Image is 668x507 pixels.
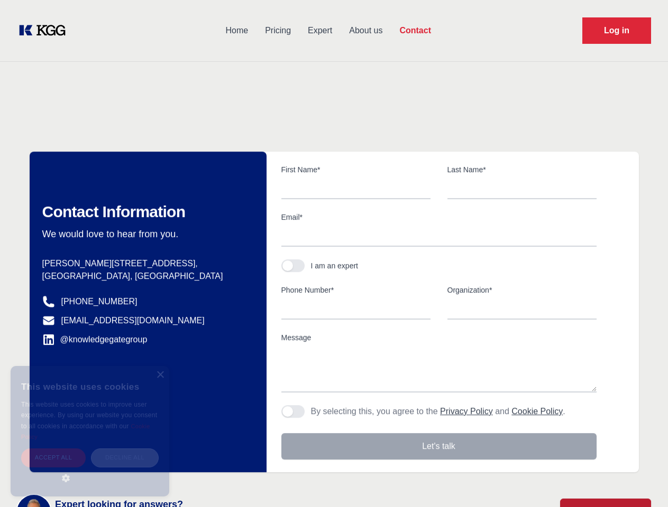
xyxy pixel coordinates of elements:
a: Cookie Policy [21,423,150,440]
span: This website uses cookies to improve user experience. By using our website you consent to all coo... [21,401,157,430]
a: Privacy Policy [440,407,493,416]
a: Expert [299,17,341,44]
a: Cookie Policy [511,407,563,416]
a: [PHONE_NUMBER] [61,295,138,308]
label: Organization* [447,285,597,295]
div: Close [156,371,164,379]
label: Phone Number* [281,285,431,295]
a: Contact [391,17,440,44]
div: Accept all [21,448,86,467]
iframe: Chat Widget [615,456,668,507]
h2: Contact Information [42,202,250,221]
a: Home [217,17,257,44]
a: Pricing [257,17,299,44]
p: [PERSON_NAME][STREET_ADDRESS], [42,257,250,270]
label: Message [281,332,597,343]
a: [EMAIL_ADDRESS][DOMAIN_NAME] [61,314,205,327]
label: Last Name* [447,164,597,175]
a: About us [341,17,391,44]
label: Email* [281,212,597,222]
a: KOL Knowledge Platform: Talk to Key External Experts (KEE) [17,22,74,39]
div: This website uses cookies [21,374,159,399]
a: Request Demo [582,17,651,44]
p: [GEOGRAPHIC_DATA], [GEOGRAPHIC_DATA] [42,270,250,283]
div: Decline all [91,448,159,467]
button: Let's talk [281,433,597,459]
a: @knowledgegategroup [42,333,148,346]
label: First Name* [281,164,431,175]
p: By selecting this, you agree to the and . [311,405,565,418]
div: I am an expert [311,260,359,271]
p: We would love to hear from you. [42,228,250,240]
